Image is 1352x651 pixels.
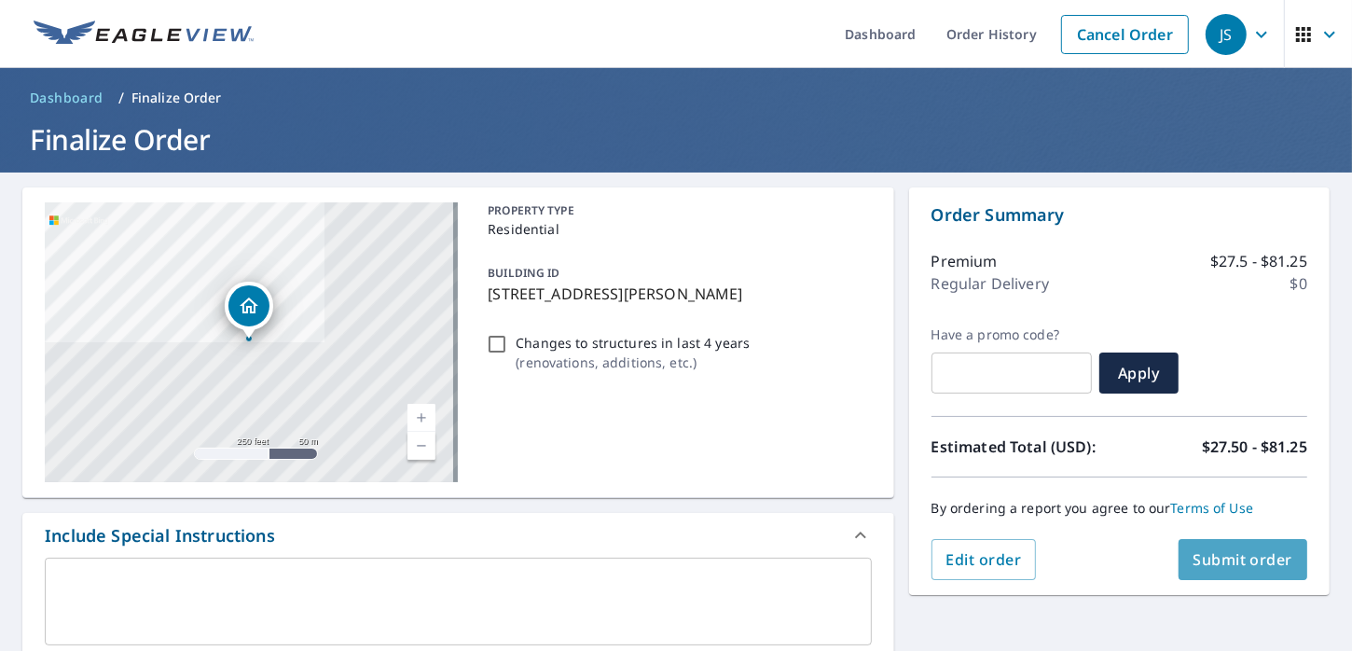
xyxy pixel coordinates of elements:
p: [STREET_ADDRESS][PERSON_NAME] [488,283,863,305]
a: Current Level 17, Zoom In [407,404,435,432]
h1: Finalize Order [22,120,1330,159]
p: BUILDING ID [488,265,559,281]
button: Apply [1099,353,1179,394]
div: Include Special Instructions [22,513,894,558]
label: Have a promo code? [931,326,1092,343]
p: $0 [1290,272,1307,295]
a: Dashboard [22,83,111,113]
p: Order Summary [931,202,1307,228]
p: Regular Delivery [931,272,1049,295]
p: ( renovations, additions, etc. ) [516,353,750,372]
p: Finalize Order [131,89,222,107]
a: Terms of Use [1171,499,1254,517]
button: Edit order [931,539,1037,580]
span: Apply [1114,363,1164,383]
img: EV Logo [34,21,254,48]
p: $27.50 - $81.25 [1202,436,1307,458]
nav: breadcrumb [22,83,1330,113]
p: Residential [488,219,863,239]
li: / [118,87,124,109]
button: Submit order [1179,539,1308,580]
span: Dashboard [30,89,103,107]
p: $27.5 - $81.25 [1210,250,1307,272]
a: Current Level 17, Zoom Out [407,432,435,460]
span: Submit order [1193,549,1293,570]
div: Dropped pin, building 1, Residential property, 109 Browning Dr Taylorsville, NC 28681 [225,282,273,339]
span: Edit order [946,549,1022,570]
p: Premium [931,250,998,272]
p: Estimated Total (USD): [931,436,1120,458]
div: Include Special Instructions [45,523,275,548]
a: Cancel Order [1061,15,1189,54]
div: JS [1206,14,1247,55]
p: PROPERTY TYPE [488,202,863,219]
p: By ordering a report you agree to our [931,500,1307,517]
p: Changes to structures in last 4 years [516,333,750,353]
